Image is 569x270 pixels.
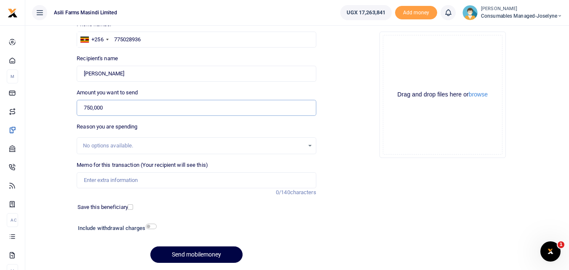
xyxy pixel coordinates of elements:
[77,54,118,63] label: Recipient's name
[83,142,304,150] div: No options available.
[78,225,153,232] h6: Include withdrawal charges
[77,100,316,116] input: UGX
[77,203,128,211] label: Save this beneficiary
[347,8,385,17] span: UGX 17,263,841
[462,5,562,20] a: profile-user [PERSON_NAME] Consumables managed-Joselyne
[383,91,502,99] div: Drag and drop files here or
[481,5,562,13] small: [PERSON_NAME]
[77,66,316,82] input: Loading name...
[462,5,478,20] img: profile-user
[276,189,290,195] span: 0/140
[150,246,243,263] button: Send mobilemoney
[77,88,138,97] label: Amount you want to send
[77,172,316,188] input: Enter extra information
[337,5,395,20] li: Wallet ballance
[8,8,18,18] img: logo-small
[77,123,137,131] label: Reason you are spending
[7,213,18,227] li: Ac
[379,32,506,158] div: File Uploader
[91,35,103,44] div: +256
[77,32,316,48] input: Enter phone number
[540,241,561,262] iframe: Intercom live chat
[340,5,392,20] a: UGX 17,263,841
[77,32,111,47] div: Uganda: +256
[51,9,120,16] span: Asili Farms Masindi Limited
[395,9,437,15] a: Add money
[290,189,316,195] span: characters
[395,6,437,20] span: Add money
[77,161,208,169] label: Memo for this transaction (Your recipient will see this)
[7,70,18,83] li: M
[469,91,488,97] button: browse
[558,241,564,248] span: 1
[481,12,562,20] span: Consumables managed-Joselyne
[8,9,18,16] a: logo-small logo-large logo-large
[395,6,437,20] li: Toup your wallet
